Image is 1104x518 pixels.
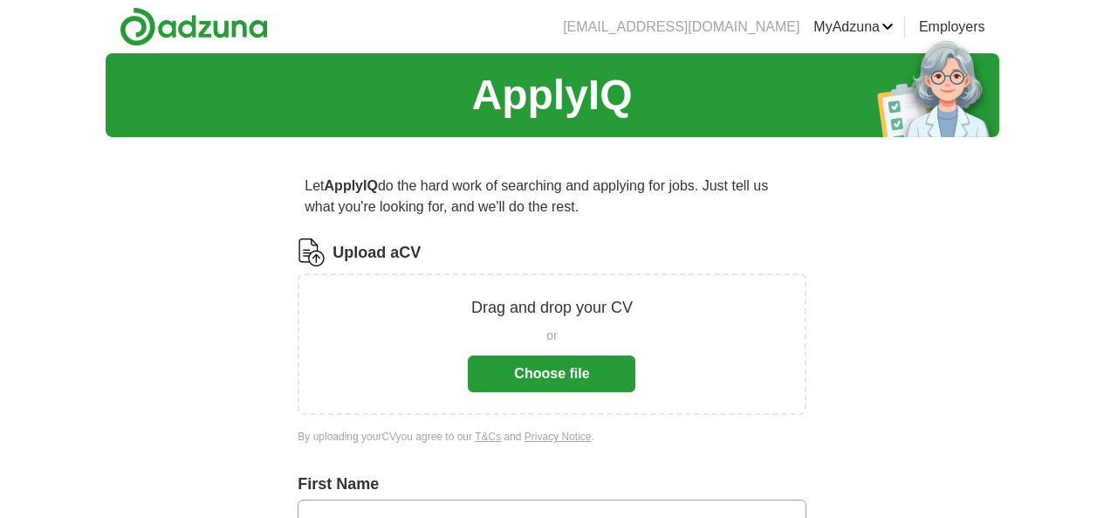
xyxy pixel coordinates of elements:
a: Employers [919,17,985,38]
p: Let do the hard work of searching and applying for jobs. Just tell us what you're looking for, an... [298,169,806,224]
a: Privacy Notice [525,431,592,443]
h1: ApplyIQ [471,64,632,127]
div: By uploading your CV you agree to our and . [298,429,806,445]
strong: ApplyIQ [325,178,378,193]
img: CV Icon [298,238,326,266]
li: [EMAIL_ADDRESS][DOMAIN_NAME] [563,17,799,38]
label: Upload a CV [333,241,421,265]
a: T&Cs [475,431,501,443]
button: Choose file [468,356,635,392]
p: Drag and drop your CV [471,296,633,320]
span: or [546,327,557,345]
a: MyAdzuna [813,17,894,38]
img: Adzuna logo [120,7,268,46]
label: First Name [298,473,806,496]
